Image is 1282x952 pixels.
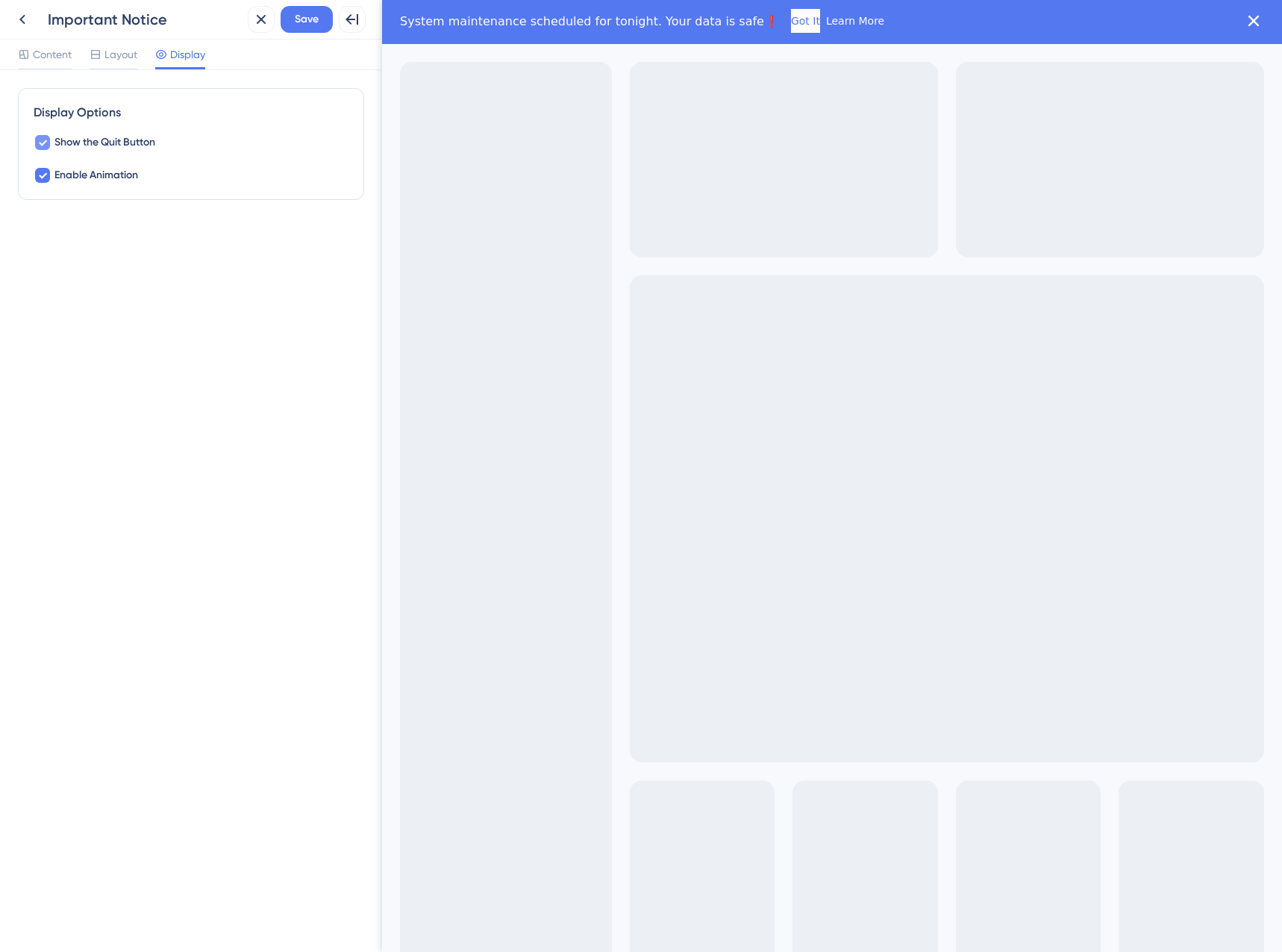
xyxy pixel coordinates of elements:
span: Enable Animation [54,166,138,184]
button: Save [281,6,333,33]
span: Save [295,10,319,28]
span: System maintenance scheduled for tonight. Your data is safe❗️ [18,14,397,28]
div: Display Options [34,104,348,122]
button: Learn More [444,9,502,33]
span: Display [170,46,205,63]
span: Layout [104,46,137,63]
span: Content [33,46,72,63]
button: Got It [409,9,438,33]
button: Close banner [861,10,882,31]
div: Important Notice [48,9,242,30]
span: Show the Quit Button [54,134,155,151]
